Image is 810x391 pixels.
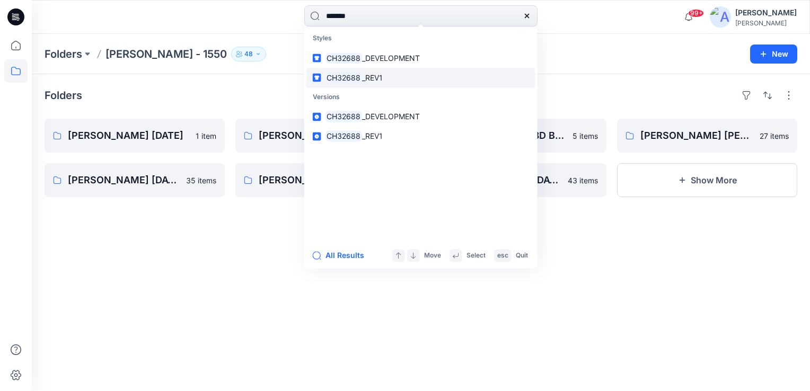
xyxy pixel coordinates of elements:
a: [PERSON_NAME] [PERSON_NAME][DATE]27 items [617,119,797,153]
a: [PERSON_NAME] [DATE]46 items [235,163,416,197]
p: 48 [244,48,253,60]
span: _DEVELOPMENT [362,112,420,121]
span: _REV1 [362,132,383,141]
p: Quit [516,250,528,261]
a: CH32688_DEVELOPMENT [306,48,535,68]
span: _DEVELOPMENT [362,54,420,63]
p: Move [424,250,441,261]
p: 35 items [186,175,216,186]
button: Show More [617,163,797,197]
div: [PERSON_NAME] [735,19,797,27]
p: Versions [306,87,535,107]
p: [PERSON_NAME] [DATE] [259,173,371,188]
p: [PERSON_NAME] [PERSON_NAME][DATE] [640,128,753,143]
span: _REV1 [362,73,383,82]
h4: Folders [45,89,82,102]
p: 5 items [573,130,598,141]
p: 27 items [760,130,789,141]
button: 48 [231,47,266,61]
p: Styles [306,29,535,48]
a: CH32688_REV1 [306,68,535,87]
mark: CH32688 [325,130,363,143]
mark: CH32688 [325,111,363,123]
div: [PERSON_NAME] [735,6,797,19]
p: esc [497,250,508,261]
a: [PERSON_NAME] [DATE]1 item [45,119,225,153]
span: 99+ [688,9,704,17]
p: [PERSON_NAME] [DATE] [259,128,371,143]
p: Select [466,250,486,261]
a: [PERSON_NAME] [DATE]35 items [45,163,225,197]
a: CH32688_DEVELOPMENT [306,107,535,127]
p: 1 item [196,130,216,141]
mark: CH32688 [325,52,363,64]
p: [PERSON_NAME] - 1550 [105,47,227,61]
a: CH32688_REV1 [306,127,535,146]
p: [PERSON_NAME] [DATE] [68,173,180,188]
mark: CH32688 [325,72,363,84]
button: New [750,45,797,64]
button: All Results [313,249,371,262]
img: avatar [710,6,731,28]
p: 43 items [568,175,598,186]
a: Folders [45,47,82,61]
p: [PERSON_NAME] [DATE] [68,128,189,143]
a: [PERSON_NAME] [DATE]48 items [235,119,416,153]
